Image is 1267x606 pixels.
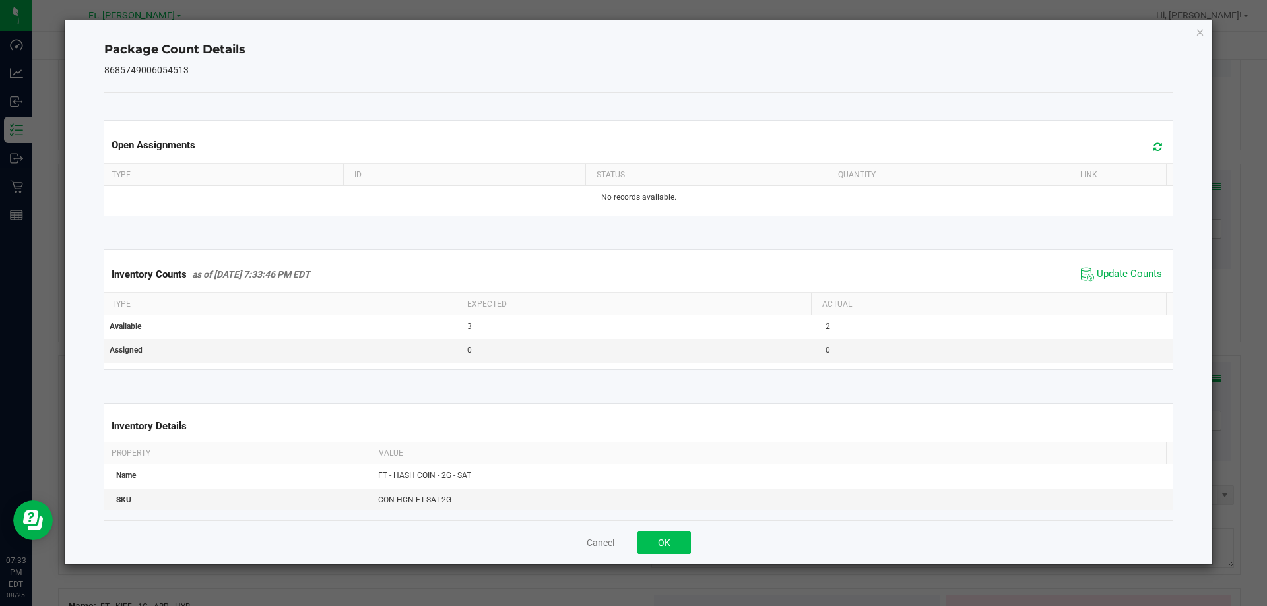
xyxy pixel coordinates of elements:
span: Status [597,170,625,179]
span: CON-HCN-FT-SAT-2G [378,495,451,504]
button: Close [1196,24,1205,40]
span: Value [379,448,403,458]
span: Available [110,322,141,331]
span: Link [1080,170,1097,179]
span: 2 [826,322,830,331]
span: Type [112,170,131,179]
span: 0 [467,346,472,355]
span: Name [116,471,136,480]
span: SKU [116,495,131,504]
span: Quantity [838,170,876,179]
span: Property [112,448,150,458]
span: Actual [822,299,852,309]
button: Cancel [587,536,614,549]
span: Assigned [110,346,143,355]
span: ID [354,170,362,179]
td: No records available. [102,186,1176,209]
span: FT - HASH COIN - 2G - SAT [378,471,471,480]
span: 0 [826,346,830,355]
h5: 8685749006054513 [104,65,1173,75]
button: OK [637,531,691,554]
h4: Package Count Details [104,42,1173,59]
span: Inventory Counts [112,268,187,280]
span: Update Counts [1097,268,1162,281]
iframe: Resource center [13,500,53,540]
span: Open Assignments [112,139,195,151]
span: Expected [467,299,507,309]
span: Type [112,299,131,309]
span: Inventory Details [112,420,187,432]
span: 3 [467,322,472,331]
span: as of [DATE] 7:33:46 PM EDT [192,269,310,280]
